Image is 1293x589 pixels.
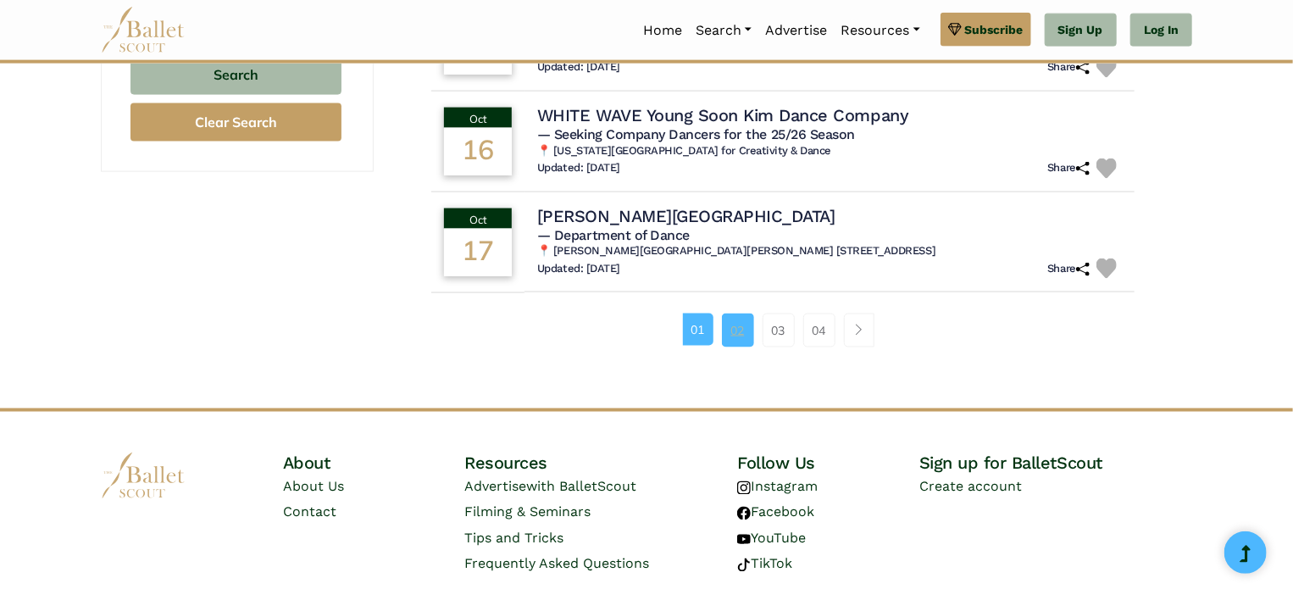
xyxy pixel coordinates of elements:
[834,13,926,48] a: Resources
[683,314,884,347] nav: Page navigation example
[537,205,835,227] h4: [PERSON_NAME][GEOGRAPHIC_DATA]
[283,504,336,520] a: Contact
[537,104,908,126] h4: WHITE WAVE Young Soon Kim Dance Company
[130,103,341,142] button: Clear Search
[444,229,512,276] div: 17
[758,13,834,48] a: Advertise
[283,479,344,495] a: About Us
[965,20,1024,39] span: Subscribe
[1130,14,1192,47] a: Log In
[283,453,465,475] h4: About
[737,453,919,475] h4: Follow Us
[537,161,620,175] h6: Updated: [DATE]
[737,531,806,547] a: YouTube
[737,533,751,547] img: youtube logo
[941,13,1031,47] a: Subscribe
[1045,14,1117,47] a: Sign Up
[948,20,962,39] img: gem.svg
[464,556,649,572] a: Frequently Asked Questions
[464,504,591,520] a: Filming & Seminars
[1047,161,1090,175] h6: Share
[919,453,1192,475] h4: Sign up for BalletScout
[444,108,512,128] div: Oct
[537,244,1122,258] h6: 📍 [PERSON_NAME][GEOGRAPHIC_DATA][PERSON_NAME] [STREET_ADDRESS]
[444,208,512,229] div: Oct
[737,504,814,520] a: Facebook
[1047,60,1090,75] h6: Share
[636,13,689,48] a: Home
[919,479,1022,495] a: Create account
[737,507,751,520] img: facebook logo
[537,262,620,276] h6: Updated: [DATE]
[526,479,636,495] span: with BalletScout
[130,56,341,96] button: Search
[722,314,754,347] a: 02
[444,128,512,175] div: 16
[737,479,818,495] a: Instagram
[803,314,835,347] a: 04
[537,144,1122,158] h6: 📍 [US_STATE][GEOGRAPHIC_DATA] for Creativity & Dance
[464,531,563,547] a: Tips and Tricks
[737,556,792,572] a: TikTok
[537,126,855,142] span: — Seeking Company Dancers for the 25/26 Season
[537,60,620,75] h6: Updated: [DATE]
[763,314,795,347] a: 03
[1047,262,1090,276] h6: Share
[737,481,751,495] img: instagram logo
[464,453,737,475] h4: Resources
[537,227,690,243] span: — Department of Dance
[464,479,636,495] a: Advertisewith BalletScout
[683,314,713,346] a: 01
[689,13,758,48] a: Search
[737,558,751,572] img: tiktok logo
[101,453,186,499] img: logo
